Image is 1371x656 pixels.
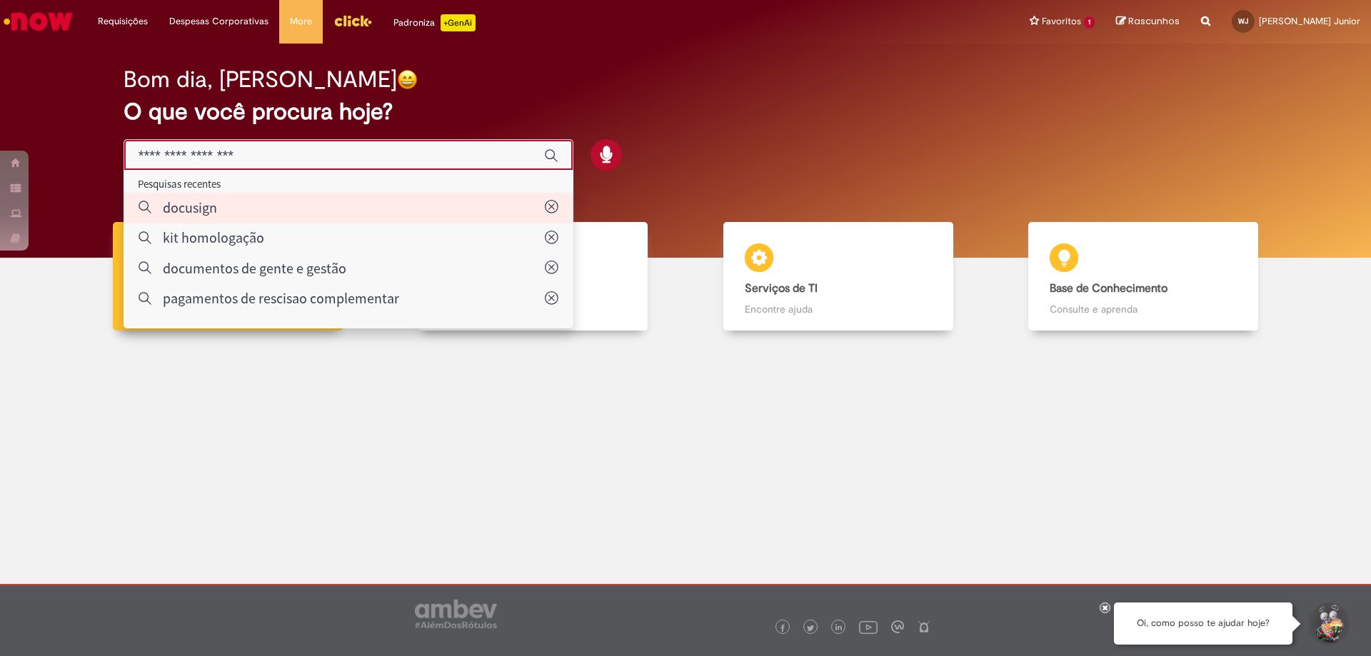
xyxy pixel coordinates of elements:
b: Serviços de TI [745,281,818,296]
a: Rascunhos [1116,15,1180,29]
img: logo_footer_linkedin.png [835,624,843,632]
span: More [290,14,312,29]
b: Base de Conhecimento [1050,281,1167,296]
img: logo_footer_youtube.png [859,617,878,636]
span: Requisições [98,14,148,29]
img: ServiceNow [1,7,75,36]
img: logo_footer_ambev_rotulo_gray.png [415,600,497,628]
p: Encontre ajuda [745,302,932,316]
div: Oi, como posso te ajudar hoje? [1114,602,1292,645]
span: WJ [1238,16,1248,26]
span: Rascunhos [1128,14,1180,28]
img: logo_footer_naosei.png [918,620,930,633]
img: logo_footer_workplace.png [891,620,904,633]
a: Tirar dúvidas Tirar dúvidas com Lupi Assist e Gen Ai [75,222,381,331]
a: Base de Conhecimento Consulte e aprenda [991,222,1297,331]
button: Iniciar Conversa de Suporte [1307,602,1350,645]
span: Favoritos [1042,14,1081,29]
span: [PERSON_NAME] Junior [1259,15,1360,27]
img: click_logo_yellow_360x200.png [333,10,372,31]
img: logo_footer_facebook.png [779,625,786,632]
img: logo_footer_twitter.png [807,625,814,632]
img: happy-face.png [397,69,418,90]
h2: O que você procura hoje? [124,99,1248,124]
div: Padroniza [393,14,476,31]
a: Serviços de TI Encontre ajuda [685,222,991,331]
p: +GenAi [441,14,476,31]
span: 1 [1084,16,1095,29]
h2: Bom dia, [PERSON_NAME] [124,67,397,92]
span: Despesas Corporativas [169,14,268,29]
p: Consulte e aprenda [1050,302,1237,316]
